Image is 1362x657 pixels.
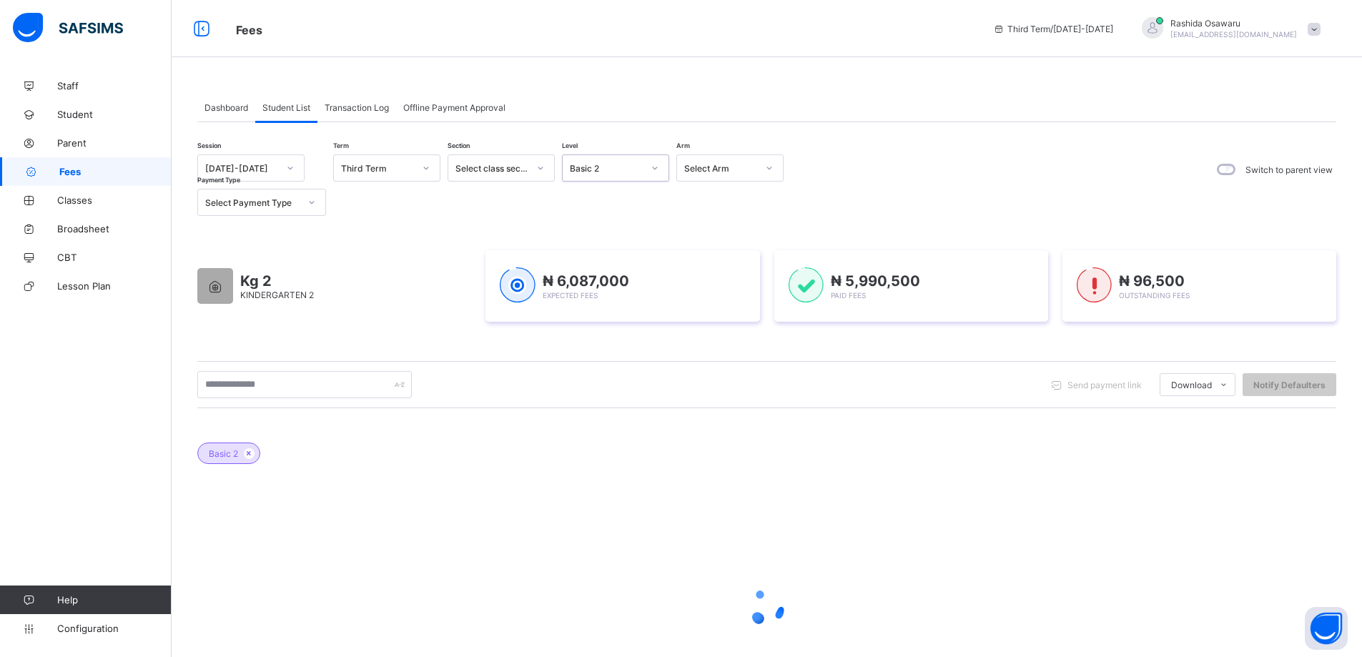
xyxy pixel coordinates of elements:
span: Expected Fees [543,291,598,300]
span: Outstanding Fees [1119,291,1190,300]
span: Notify Defaulters [1253,380,1326,390]
span: Fees [236,23,262,37]
span: ₦ 5,990,500 [831,272,920,290]
div: RashidaOsawaru [1127,17,1328,41]
span: Rashida Osawaru [1170,18,1297,29]
span: Paid Fees [831,291,866,300]
span: Classes [57,194,172,206]
span: Payment Type [197,176,240,184]
div: Third Term [341,163,414,174]
span: Fees [59,166,172,177]
span: Transaction Log [325,102,389,113]
span: Parent [57,137,172,149]
span: Kg 2 [240,272,314,290]
div: Select class section [455,163,528,174]
span: Basic 2 [209,448,238,459]
div: Select Payment Type [205,197,300,208]
span: Student List [262,102,310,113]
span: ₦ 96,500 [1119,272,1185,290]
span: Dashboard [204,102,248,113]
span: CBT [57,252,172,263]
span: Session [197,142,221,149]
span: Section [448,142,470,149]
img: paid-1.3eb1404cbcb1d3b736510a26bbfa3ccb.svg [789,267,824,303]
span: Configuration [57,623,171,634]
div: Basic 2 [570,163,643,174]
span: Staff [57,80,172,92]
img: expected-1.03dd87d44185fb6c27cc9b2570c10499.svg [500,267,535,303]
span: Arm [676,142,690,149]
span: session/term information [993,24,1113,34]
span: Download [1171,380,1212,390]
div: Select Arm [684,163,757,174]
span: Broadsheet [57,223,172,234]
span: Send payment link [1067,380,1142,390]
span: Lesson Plan [57,280,172,292]
img: outstanding-1.146d663e52f09953f639664a84e30106.svg [1077,267,1112,303]
button: Open asap [1305,607,1348,650]
span: [EMAIL_ADDRESS][DOMAIN_NAME] [1170,30,1297,39]
label: Switch to parent view [1245,164,1333,175]
span: Student [57,109,172,120]
span: Level [562,142,578,149]
span: Help [57,594,171,606]
span: KINDERGARTEN 2 [240,290,314,300]
img: safsims [13,13,123,43]
span: ₦ 6,087,000 [543,272,629,290]
div: [DATE]-[DATE] [205,163,278,174]
span: Offline Payment Approval [403,102,505,113]
span: Term [333,142,349,149]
